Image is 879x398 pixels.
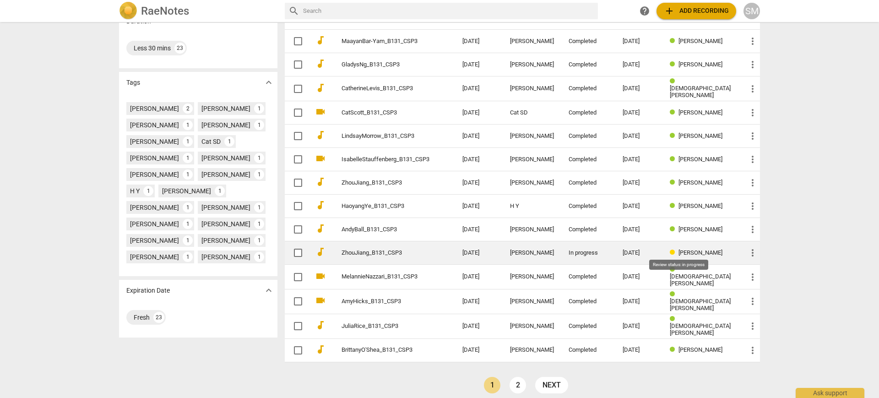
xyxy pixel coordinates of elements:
td: [DATE] [455,30,503,53]
div: Completed [569,61,608,68]
span: more_vert [747,154,758,165]
div: Less 30 mins [134,44,171,53]
a: ZhouJiang_B131_CSP3 [342,250,429,256]
div: 1 [183,120,193,130]
img: Logo [119,2,137,20]
span: more_vert [747,247,758,258]
a: GladysNg_B131_CSP3 [342,61,429,68]
span: [DEMOGRAPHIC_DATA][PERSON_NAME] [670,298,731,311]
input: Search [303,4,594,18]
div: [PERSON_NAME] [510,250,554,256]
span: Review status: completed [670,78,678,85]
span: videocam [315,271,326,282]
span: [DEMOGRAPHIC_DATA][PERSON_NAME] [670,85,731,98]
span: [PERSON_NAME] [678,109,722,116]
div: [PERSON_NAME] [201,120,250,130]
div: 1 [143,186,153,196]
td: [DATE] [455,148,503,171]
div: Cat SD [510,109,554,116]
div: [DATE] [623,156,655,163]
div: [PERSON_NAME] [510,298,554,305]
td: [DATE] [455,101,503,125]
span: [PERSON_NAME] [678,132,722,139]
div: [PERSON_NAME] [510,323,554,330]
span: Review status: completed [670,109,678,116]
div: [PERSON_NAME] [162,186,211,196]
div: [PERSON_NAME] [201,236,250,245]
div: [DATE] [623,250,655,256]
div: Cat SD [201,137,221,146]
h2: RaeNotes [141,5,189,17]
a: Help [636,3,653,19]
div: [PERSON_NAME] [510,156,554,163]
span: help [639,5,650,16]
div: [PERSON_NAME] [510,347,554,354]
a: Page 1 is your current page [484,377,500,393]
button: Show more [262,76,276,89]
div: [DATE] [623,298,655,305]
span: [DEMOGRAPHIC_DATA][PERSON_NAME] [670,273,731,287]
span: Review status: completed [670,132,678,139]
td: [DATE] [455,76,503,101]
div: 1 [254,202,264,213]
div: [PERSON_NAME] [510,226,554,233]
p: Tags [126,78,140,87]
span: audiotrack [315,82,326,93]
div: [PERSON_NAME] [130,104,179,113]
span: audiotrack [315,58,326,69]
span: more_vert [747,131,758,142]
span: Review status: completed [670,291,678,298]
span: [PERSON_NAME] [678,156,722,163]
a: ZhouJiang_B131_CSP3 [342,180,429,186]
a: AmyHicks_B131_CSP3 [342,298,429,305]
div: [PERSON_NAME] [510,180,554,186]
span: [PERSON_NAME] [678,346,722,353]
span: more_vert [747,83,758,94]
span: [PERSON_NAME] [678,249,722,256]
td: [DATE] [455,218,503,241]
div: 1 [215,186,225,196]
a: next [535,377,568,393]
td: [DATE] [455,125,503,148]
a: JuliaRice_B131_CSP3 [342,323,429,330]
div: 1 [254,235,264,245]
div: [PERSON_NAME] [130,219,179,229]
a: Page 2 [510,377,526,393]
div: [DATE] [623,61,655,68]
span: more_vert [747,59,758,70]
span: audiotrack [315,320,326,331]
span: videocam [315,153,326,164]
div: 2 [183,104,193,114]
div: [PERSON_NAME] [201,203,250,212]
div: Completed [569,180,608,186]
div: [DATE] [623,109,655,116]
div: [PERSON_NAME] [130,236,179,245]
div: 1 [183,169,193,180]
button: Upload [657,3,736,19]
a: MaayanBar-Yam_B131_CSP3 [342,38,429,45]
span: audiotrack [315,223,326,234]
a: IsabelleStauffenberg_B131_CSP3 [342,156,429,163]
span: expand_more [263,285,274,296]
span: [PERSON_NAME] [678,179,722,186]
span: audiotrack [315,246,326,257]
span: Review status: completed [670,179,678,186]
div: [DATE] [623,180,655,186]
td: [DATE] [455,289,503,314]
span: Review status: completed [670,156,678,163]
div: Completed [569,273,608,280]
a: HaoyangYe_B131_CSP3 [342,203,429,210]
div: 1 [254,252,264,262]
span: [DEMOGRAPHIC_DATA][PERSON_NAME] [670,322,731,336]
div: [PERSON_NAME] [130,252,179,262]
span: audiotrack [315,35,326,46]
div: 1 [183,219,193,229]
div: In progress [569,250,608,256]
a: LindsayMorrow_B131_CSP3 [342,133,429,140]
td: [DATE] [455,265,503,289]
div: 1 [224,136,234,147]
div: [PERSON_NAME] [201,219,250,229]
div: Completed [569,226,608,233]
div: [PERSON_NAME] [201,153,250,163]
div: [PERSON_NAME] [130,203,179,212]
